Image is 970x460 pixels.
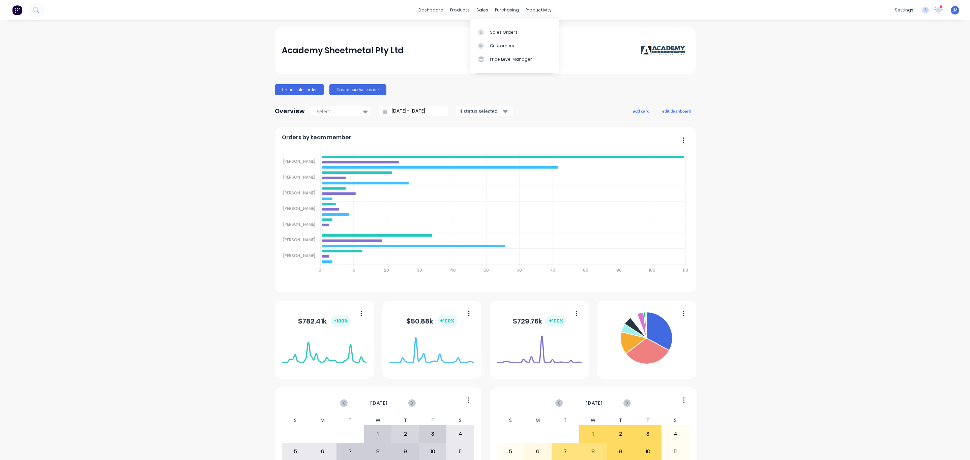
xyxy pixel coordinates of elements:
div: 2 [607,426,634,442]
div: products [447,5,473,15]
tspan: [PERSON_NAME] [283,190,315,195]
tspan: [PERSON_NAME] [283,158,315,164]
div: 1 [580,426,607,442]
span: Orders by team member [282,133,351,142]
div: 7 [337,443,364,460]
tspan: 30 [417,267,422,273]
a: dashboard [415,5,447,15]
div: 3 [419,426,446,442]
div: S [282,416,309,425]
div: S [446,416,474,425]
a: Price Level Manager [470,53,559,66]
div: 5 [282,443,309,460]
div: 4 [662,426,689,442]
tspan: 100 [649,267,656,273]
tspan: 40 [450,267,456,273]
div: purchasing [492,5,522,15]
div: M [309,416,337,425]
div: 4 [447,426,474,442]
div: + 100 % [331,315,351,327]
div: F [419,416,447,425]
div: Academy Sheetmetal Pty Ltd [282,44,404,57]
tspan: [PERSON_NAME] [283,237,315,243]
button: add card [628,106,654,115]
div: 4 status selected [460,108,502,115]
div: + 100 % [546,315,566,327]
div: productivity [522,5,555,15]
img: Academy Sheetmetal Pty Ltd [641,45,688,56]
a: Sales Orders [470,25,559,39]
div: Sales Orders [490,29,518,35]
div: Customers [490,43,514,49]
div: 6 [525,443,552,460]
div: Overview [275,104,305,118]
span: [DATE] [585,399,603,407]
tspan: [PERSON_NAME] [283,253,315,258]
button: Create sales order [275,84,324,95]
div: $ 729.76k [513,315,566,327]
tspan: 0 [319,267,321,273]
button: edit dashboard [658,106,696,115]
div: F [634,416,662,425]
div: 10 [419,443,446,460]
div: Price Level Manager [490,56,532,62]
button: 4 status selected [456,106,513,116]
tspan: [PERSON_NAME] [283,174,315,180]
div: T [607,416,634,425]
div: 11 [447,443,474,460]
div: W [579,416,607,425]
tspan: 60 [517,267,522,273]
div: 6 [310,443,336,460]
div: 11 [662,443,689,460]
tspan: 10 [351,267,355,273]
div: 2 [392,426,419,442]
div: + 100 % [437,315,457,327]
div: 9 [392,443,419,460]
div: 7 [552,443,579,460]
button: Create purchase order [329,84,386,95]
tspan: [PERSON_NAME] [283,221,315,227]
img: Factory [12,5,22,15]
tspan: 70 [550,267,555,273]
span: JM [952,7,958,13]
tspan: 50 [483,267,489,273]
div: W [364,416,392,425]
span: [DATE] [370,399,388,407]
div: M [524,416,552,425]
div: T [552,416,579,425]
div: 3 [635,426,662,442]
div: settings [891,5,917,15]
div: $ 50.88k [406,315,457,327]
div: $ 782.41k [298,315,351,327]
tspan: 110 [683,267,688,273]
div: 8 [364,443,391,460]
div: T [391,416,419,425]
div: 9 [607,443,634,460]
div: T [336,416,364,425]
div: 10 [635,443,662,460]
div: S [662,416,689,425]
div: 5 [497,443,524,460]
tspan: 90 [616,267,622,273]
tspan: 80 [583,267,589,273]
tspan: [PERSON_NAME] [283,206,315,211]
div: sales [473,5,492,15]
a: Customers [470,39,559,53]
div: 1 [364,426,391,442]
div: S [497,416,524,425]
div: 8 [580,443,607,460]
tspan: 20 [384,267,389,273]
